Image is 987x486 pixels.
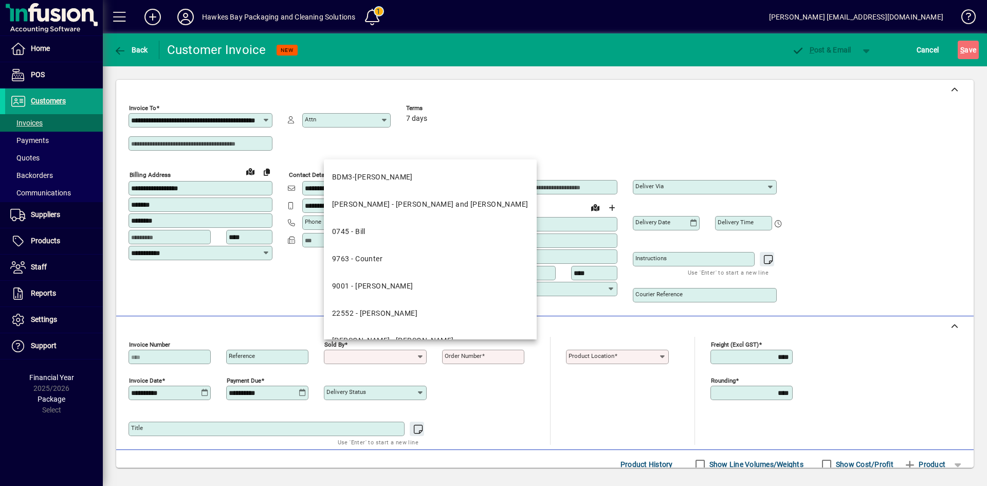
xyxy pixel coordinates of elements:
mat-label: Title [131,424,143,431]
mat-hint: Use 'Enter' to start a new line [688,266,769,278]
span: S [960,46,964,54]
button: Profile [169,8,202,26]
a: Home [5,36,103,62]
mat-label: Payment due [227,377,261,384]
mat-label: Freight (excl GST) [711,341,759,348]
button: Choose address [604,200,620,216]
div: [PERSON_NAME] [EMAIL_ADDRESS][DOMAIN_NAME] [769,9,943,25]
label: Show Line Volumes/Weights [707,459,803,470]
span: Home [31,44,50,52]
mat-option: 0745 - Bill [324,218,537,245]
span: Terms [406,105,468,112]
button: Post & Email [787,41,856,59]
a: POS [5,62,103,88]
span: NEW [281,47,294,53]
a: Reports [5,281,103,307]
mat-option: 22552 - Lyndsay [324,300,537,327]
div: BDM3-[PERSON_NAME] [332,172,413,183]
div: Hawkes Bay Packaging and Cleaning Solutions [202,9,356,25]
mat-option: ANGELA - Angela - Chrisp and Davidson [324,191,537,218]
span: Product [904,456,945,473]
span: Quotes [10,154,40,162]
mat-label: Invoice To [129,104,156,112]
span: Backorders [10,171,53,179]
a: Products [5,228,103,254]
span: Product History [620,456,673,473]
span: Communications [10,189,71,197]
a: Settings [5,307,103,333]
mat-label: Delivery time [718,219,754,226]
div: [PERSON_NAME] - [PERSON_NAME] [332,335,454,346]
button: Add [136,8,169,26]
a: Knowledge Base [954,2,974,35]
a: Support [5,333,103,359]
mat-label: Invoice number [129,341,170,348]
mat-label: Instructions [635,255,667,262]
span: Support [31,341,57,350]
a: View on map [587,199,604,215]
a: Invoices [5,114,103,132]
span: 7 days [406,115,427,123]
button: Product [899,455,951,474]
mat-label: Invoice date [129,377,162,384]
app-page-header-button: Back [103,41,159,59]
span: P [810,46,814,54]
span: Cancel [917,42,939,58]
div: Customer Invoice [167,42,266,58]
mat-option: 9763 - Counter [324,245,537,273]
mat-label: Phone [305,218,321,225]
span: ost & Email [792,46,851,54]
mat-label: Product location [569,352,614,359]
label: Show Cost/Profit [834,459,893,470]
button: Back [111,41,151,59]
a: Suppliers [5,202,103,228]
div: [PERSON_NAME] - [PERSON_NAME] and [PERSON_NAME] [332,199,528,210]
span: Staff [31,263,47,271]
button: Product History [616,455,677,474]
span: Reports [31,289,56,297]
span: Back [114,46,148,54]
span: Settings [31,315,57,323]
a: Backorders [5,167,103,184]
a: Quotes [5,149,103,167]
mat-label: Reference [229,352,255,359]
a: Communications [5,184,103,202]
span: Suppliers [31,210,60,219]
mat-label: Sold by [324,341,344,348]
mat-label: Delivery status [326,388,366,395]
button: Cancel [914,41,942,59]
mat-option: 9001 - Ellen [324,273,537,300]
span: Products [31,237,60,245]
span: Package [38,395,65,403]
div: 0745 - Bill [332,226,365,237]
div: 9001 - [PERSON_NAME] [332,281,413,292]
mat-label: Order number [445,352,482,359]
mat-label: Rounding [711,377,736,384]
span: Financial Year [29,373,74,382]
button: Copy to Delivery address [259,164,275,180]
mat-option: BDM3-ALAN - Alan Miller [324,164,537,191]
a: Payments [5,132,103,149]
mat-label: Deliver via [635,183,664,190]
mat-option: MANDY - Mandy Wilson [324,327,537,354]
div: 9763 - Counter [332,254,382,264]
mat-label: Delivery date [635,219,670,226]
span: POS [31,70,45,79]
a: View on map [242,163,259,179]
span: Payments [10,136,49,145]
span: Invoices [10,119,43,127]
a: Staff [5,255,103,280]
mat-label: Attn [305,116,316,123]
mat-hint: Use 'Enter' to start a new line [338,436,418,448]
mat-label: Courier Reference [635,291,683,298]
span: Customers [31,97,66,105]
button: Save [958,41,979,59]
div: 22552 - [PERSON_NAME] [332,308,417,319]
span: ave [960,42,976,58]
